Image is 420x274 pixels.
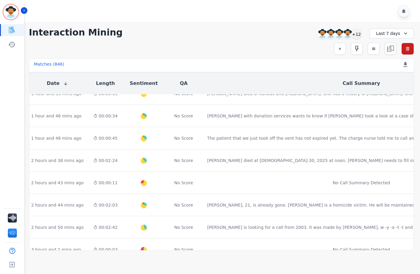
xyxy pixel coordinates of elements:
[31,135,81,141] div: 1 hour and 48 mins ago
[4,5,18,19] img: Bordered avatar
[96,80,115,87] button: Length
[369,28,414,39] div: Last 7 days
[93,157,118,163] div: 00:02:24
[29,27,123,38] h1: Interaction Mining
[31,247,81,253] div: 3 hours and 2 mins ago
[180,80,188,87] button: QA
[174,113,193,119] div: No Score
[93,224,118,230] div: 00:02:42
[93,113,118,119] div: 00:00:34
[174,157,193,163] div: No Score
[93,247,118,253] div: 00:00:03
[31,224,83,230] div: 2 hours and 50 mins ago
[174,224,193,230] div: No Score
[130,80,158,87] button: Sentiment
[31,157,83,163] div: 2 hours and 38 mins ago
[174,202,193,208] div: No Score
[93,202,118,208] div: 00:02:03
[174,180,193,186] div: No Score
[34,61,64,70] div: Matches ( 846 )
[31,113,81,119] div: 1 hour and 46 mins ago
[47,80,68,87] button: Date
[174,247,193,253] div: No Score
[93,180,118,186] div: 00:00:11
[31,180,83,186] div: 2 hours and 43 mins ago
[174,135,193,141] div: No Score
[31,202,83,208] div: 2 hours and 44 mins ago
[93,135,118,141] div: 00:00:45
[351,29,362,39] div: +12
[343,80,380,87] button: Call Summary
